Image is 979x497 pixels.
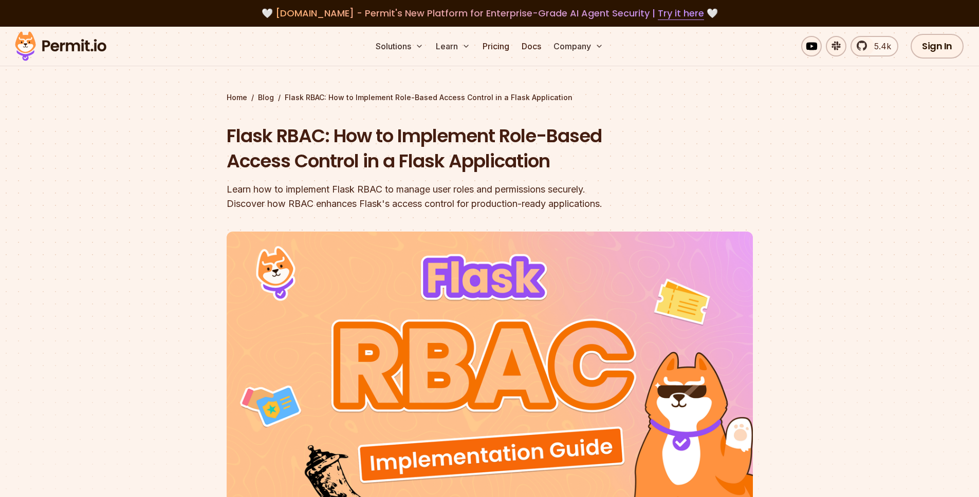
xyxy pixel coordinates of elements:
div: / / [227,92,753,103]
div: Learn how to implement Flask RBAC to manage user roles and permissions securely. Discover how RBA... [227,182,621,211]
button: Solutions [372,36,428,56]
a: Sign In [911,34,964,59]
a: Blog [258,92,274,103]
a: Pricing [478,36,513,56]
span: [DOMAIN_NAME] - Permit's New Platform for Enterprise-Grade AI Agent Security | [275,7,704,20]
a: Docs [518,36,545,56]
a: Home [227,92,247,103]
a: 5.4k [851,36,898,56]
button: Company [549,36,607,56]
div: 🤍 🤍 [25,6,954,21]
img: Permit logo [10,29,111,64]
span: 5.4k [868,40,891,52]
a: Try it here [658,7,704,20]
h1: Flask RBAC: How to Implement Role-Based Access Control in a Flask Application [227,123,621,174]
button: Learn [432,36,474,56]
